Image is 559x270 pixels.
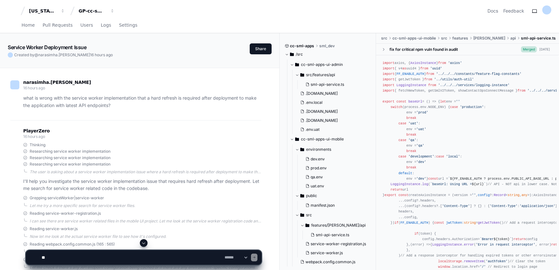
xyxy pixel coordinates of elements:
span: const [434,221,444,225]
span: const [396,100,406,104]
span: import [382,61,394,65]
span: cc-sml-apps-ui-mobile [392,36,436,41]
span: 'Content-Type' [442,204,470,208]
span: return [514,237,525,241]
span: 'dev' [416,160,426,164]
span: Users [81,23,93,27]
span: import [382,77,394,81]
span: Merged [521,46,537,52]
span: any [522,193,527,197]
span: src [381,36,387,41]
span: LoggingInstance [390,182,420,186]
span: Created by [14,52,113,58]
span: src/features/api [306,72,335,77]
span: break [406,166,416,169]
p: what is wrong with the service worker implementation that a hard refresh is required after deploy... [23,94,261,109]
span: string [464,221,476,225]
span: `Bearer ` [480,237,512,241]
span: headers [422,204,436,208]
span: [PERSON_NAME] [473,36,505,41]
span: narasimha.[PERSON_NAME] [38,52,90,57]
span: 16 hours ago [23,85,45,90]
button: prod.env [303,164,368,173]
span: /src [296,52,303,57]
span: .[DOMAIN_NAME] [305,91,338,96]
button: src [295,210,371,220]
button: .env.uat [298,125,368,134]
button: sml-api-service.ts [303,80,368,89]
span: Record [494,193,506,197]
app-text-character-animate: Service Worker Deployment Issue [8,44,87,50]
span: 16 hours ago [90,52,113,57]
span: '../../../services/logging-instance' [438,83,510,87]
div: The user is asking about a service worker implementation issue where a hard refresh is required a... [30,169,261,175]
button: cc-sml-apps-ui-mobile [290,134,371,144]
button: manifest.json [303,201,368,210]
span: Settings [119,23,137,27]
span: .env.uat [305,127,320,132]
span: 'axios' [448,61,462,65]
span: case [399,122,407,125]
span: const [399,193,409,197]
span: export [385,193,397,197]
span: Researching service worker implementation [30,149,111,154]
span: 'local' [446,155,460,158]
span: from [420,67,428,70]
button: [US_STATE] Pacific [26,5,68,17]
button: cc-sml-apps-ui-admin [290,59,371,70]
span: Authorization [452,237,478,241]
span: cc-sml-apps-ui-mobile [301,137,344,142]
button: public [295,191,371,201]
span: sml-api-service.ts [316,232,349,238]
span: from [517,89,525,93]
span: Reading service-worker-registration.js [30,211,101,216]
span: return [390,188,402,192]
span: @ [34,52,38,57]
span: `baseUrl: Using URL = ` [430,182,486,186]
span: environments [306,147,331,152]
div: Let me try a more specific search for service worker files. [30,203,261,208]
button: sml-api-service.ts [308,230,368,239]
span: 'qa' [408,138,416,142]
span: 'uat' [416,127,426,131]
span: Researching service worker implementation [30,155,111,160]
span: features/[PERSON_NAME]/api [311,223,366,228]
span: ${token} [494,237,509,241]
span: 'Content-Type' [490,204,517,208]
svg: Directory [300,192,304,200]
span: Logs [101,23,111,27]
span: public [306,193,317,198]
span: config [478,193,490,197]
div: [US_STATE] Pacific [29,8,57,14]
span: break [406,149,416,153]
svg: Directory [300,211,304,219]
span: 'prod' [416,111,428,114]
span: as [402,67,406,70]
button: .[DOMAIN_NAME] [298,116,368,125]
span: getJwtToken [478,221,500,225]
span: features [452,36,468,41]
button: Share [250,43,272,54]
svg: Directory [295,61,299,68]
span: switch [390,105,402,109]
span: Home [22,23,35,27]
span: sml-api-service.ts [311,82,344,87]
button: .[DOMAIN_NAME] [298,107,368,116]
span: from [426,72,434,76]
div: [DATE] [539,47,550,52]
button: GP-cc-sml-apps [76,5,117,17]
span: 'development' [408,155,434,158]
a: Logs [101,18,111,33]
div: Now let me look at the actual service worker file to see how it's configured. [30,234,261,239]
span: if [414,232,418,236]
p: I'll help you investigate the service worker implementation issue that requires hard refresh afte... [23,178,261,193]
svg: Directory [290,50,294,58]
span: import [382,89,394,93]
span: 'uat' [408,122,418,125]
span: dev.env [311,157,325,162]
span: let [440,100,446,104]
span: 'production' [460,105,484,109]
span: env [420,105,426,109]
span: '' [456,100,460,104]
span: import [382,83,394,87]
